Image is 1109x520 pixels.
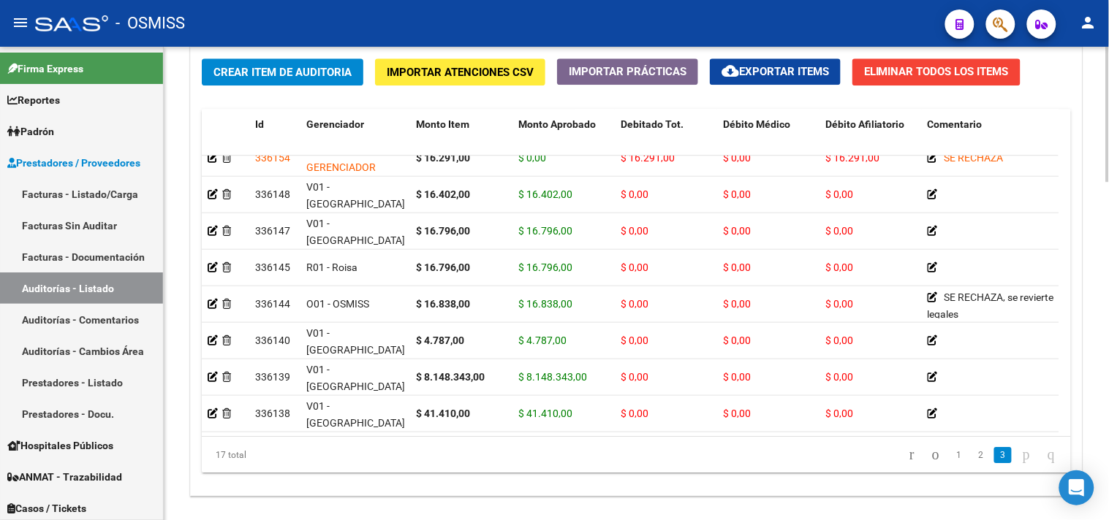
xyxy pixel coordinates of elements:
[928,291,1054,320] span: SE RECHAZA, se revierte legales
[615,109,717,173] datatable-header-cell: Debitado Tot.
[1041,447,1061,463] a: go to last page
[621,298,648,310] span: $ 0,00
[621,261,648,273] span: $ 0,00
[864,65,1009,78] span: Eliminar Todos los Items
[825,152,879,164] span: $ 16.291,00
[825,298,853,310] span: $ 0,00
[7,155,140,171] span: Prestadores / Proveedores
[7,123,54,139] span: Padrón
[621,118,684,130] span: Debitado Tot.
[416,118,469,130] span: Monto Item
[213,66,352,79] span: Crear Item de Auditoria
[306,118,364,130] span: Gerenciador
[255,334,290,346] span: 336140
[518,408,572,419] span: $ 41.410,00
[820,109,922,173] datatable-header-cell: Débito Afiliatorio
[723,118,790,130] span: Débito Médico
[825,188,853,200] span: $ 0,00
[255,152,290,164] span: 336154
[306,218,405,246] span: V01 - [GEOGRAPHIC_DATA]
[1059,470,1094,505] div: Open Intercom Messenger
[717,109,820,173] datatable-header-cell: Débito Médico
[1080,14,1097,31] mat-icon: person
[306,261,357,273] span: R01 - Roisa
[922,109,1068,173] datatable-header-cell: Comentario
[825,261,853,273] span: $ 0,00
[518,334,567,346] span: $ 4.787,00
[710,58,841,85] button: Exportar Items
[518,261,572,273] span: $ 16.796,00
[972,447,990,463] a: 2
[723,371,751,383] span: $ 0,00
[926,447,946,463] a: go to previous page
[1016,447,1037,463] a: go to next page
[255,371,290,383] span: 336139
[825,334,853,346] span: $ 0,00
[255,118,264,130] span: Id
[387,66,534,79] span: Importar Atenciones CSV
[202,58,363,85] button: Crear Item de Auditoria
[970,443,992,467] li: page 2
[416,371,485,383] strong: $ 8.148.343,00
[621,152,675,164] span: $ 16.291,00
[723,152,751,164] span: $ 0,00
[375,58,545,85] button: Importar Atenciones CSV
[569,65,686,78] span: Importar Prácticas
[306,400,405,429] span: V01 - [GEOGRAPHIC_DATA]
[518,188,572,200] span: $ 16.402,00
[416,408,470,419] strong: $ 41.410,00
[928,118,983,130] span: Comentario
[722,65,829,78] span: Exportar Items
[306,327,405,356] span: V01 - [GEOGRAPHIC_DATA]
[948,443,970,467] li: page 1
[723,408,751,419] span: $ 0,00
[621,334,648,346] span: $ 0,00
[7,437,113,454] span: Hospitales Públicos
[7,500,86,516] span: Casos / Tickets
[903,447,921,463] a: go to first page
[202,437,373,473] div: 17 total
[7,61,83,77] span: Firma Express
[945,152,1004,164] span: SE RECHAZA
[852,58,1021,85] button: Eliminar Todos los Items
[12,14,29,31] mat-icon: menu
[557,58,698,85] button: Importar Prácticas
[249,109,300,173] datatable-header-cell: Id
[825,118,905,130] span: Débito Afiliatorio
[825,225,853,237] span: $ 0,00
[416,225,470,237] strong: $ 16.796,00
[306,181,405,210] span: V01 - [GEOGRAPHIC_DATA]
[416,261,470,273] strong: $ 16.796,00
[255,188,290,200] span: 336148
[416,188,470,200] strong: $ 16.402,00
[518,371,587,383] span: $ 8.148.343,00
[410,109,512,173] datatable-header-cell: Monto Item
[306,364,405,392] span: V01 - [GEOGRAPHIC_DATA]
[416,298,470,310] strong: $ 16.838,00
[518,298,572,310] span: $ 16.838,00
[825,408,853,419] span: $ 0,00
[723,261,751,273] span: $ 0,00
[255,261,290,273] span: 336145
[116,7,185,39] span: - OSMISS
[825,371,853,383] span: $ 0,00
[7,469,122,485] span: ANMAT - Trazabilidad
[416,334,464,346] strong: $ 4.787,00
[512,109,615,173] datatable-header-cell: Monto Aprobado
[306,298,369,310] span: O01 - OSMISS
[992,443,1014,467] li: page 3
[723,298,751,310] span: $ 0,00
[621,188,648,200] span: $ 0,00
[518,225,572,237] span: $ 16.796,00
[621,225,648,237] span: $ 0,00
[255,408,290,419] span: 336138
[7,92,60,108] span: Reportes
[994,447,1012,463] a: 3
[722,62,739,80] mat-icon: cloud_download
[723,225,751,237] span: $ 0,00
[300,109,410,173] datatable-header-cell: Gerenciador
[255,298,290,310] span: 336144
[723,334,751,346] span: $ 0,00
[416,152,470,164] strong: $ 16.291,00
[723,188,751,200] span: $ 0,00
